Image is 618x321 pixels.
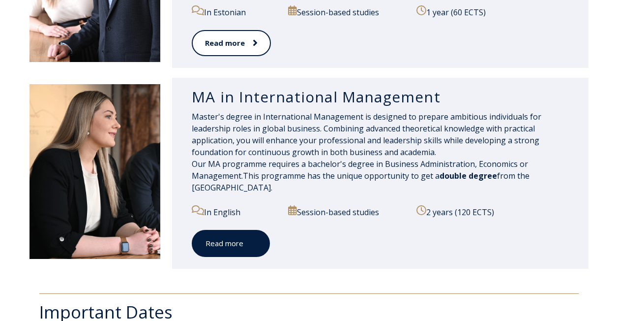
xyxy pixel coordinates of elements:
[288,5,409,18] p: Session-based studies
[192,159,528,181] span: Our MA programme requires a bachelor's degree in Business Administration, Economics or Management.
[192,30,271,56] a: Read more
[192,170,530,193] span: This programme has the unique opportunity to get a from the [GEOGRAPHIC_DATA].
[288,205,409,218] p: Session-based studies
[192,5,280,18] p: In Estonian
[192,88,569,106] h3: MA in International Management
[440,170,497,181] span: double degree
[192,230,270,257] a: Read more
[192,111,541,158] span: Master's degree in International Management is designed to prepare ambitious individuals for lead...
[416,5,569,18] p: 1 year (60 ECTS)
[29,84,160,259] img: DSC_1907
[192,205,280,218] p: In English
[416,205,569,218] p: 2 years (120 ECTS)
